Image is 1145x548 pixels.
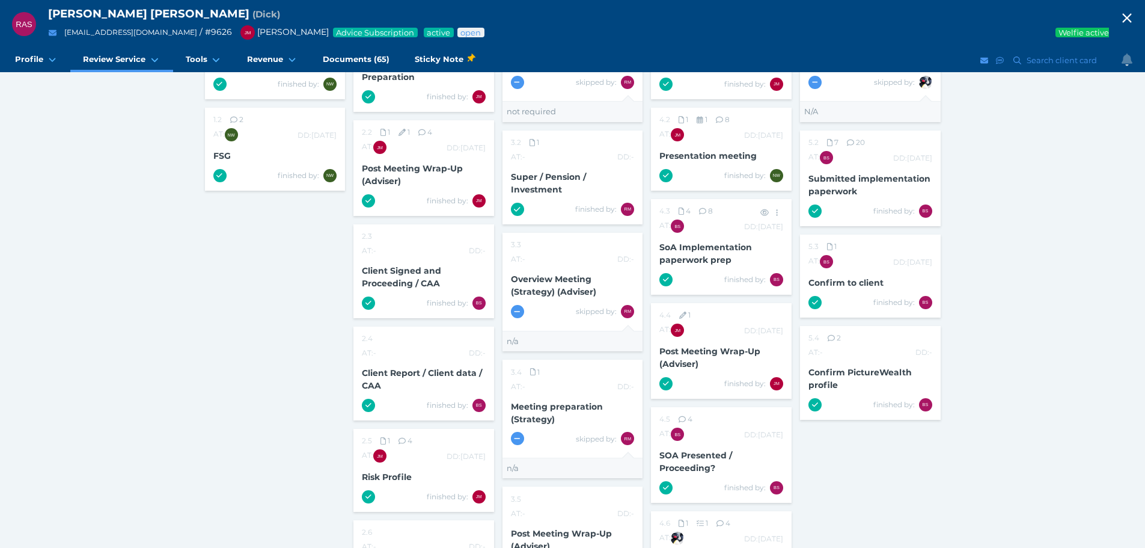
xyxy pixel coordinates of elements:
p: n/a [507,336,639,348]
div: Nicholas Walters [225,128,238,141]
a: Profile [2,48,70,72]
span: Sticky Note [415,53,474,66]
span: BS [923,300,929,305]
span: DD: [DATE] [893,153,932,162]
div: Bon Sajulga [919,398,932,411]
a: Client Report / Client data / CAA [362,368,482,391]
span: BS [476,300,482,306]
span: Skipped at: 30/08/2024 5:03 PM [576,434,617,443]
div: Bon Sajulga [671,428,684,441]
a: FSG [213,150,231,161]
span: Documents (65) [323,54,389,64]
div: Bon Sajulga [820,255,833,268]
span: 4 comments(s) [398,436,412,445]
span: 2 . 6 [362,528,372,537]
span: RM [624,436,631,442]
p: not required [507,106,639,118]
span: 2 comments(s) [828,333,841,342]
div: Richard McLean [621,432,634,445]
span: Finished at: 22/10/2024 6:22 PM [427,298,468,307]
a: Review Service [70,48,173,72]
span: AT: - [362,348,376,357]
span: AT: [659,429,684,438]
span: Submitted implementation paperwork [808,173,930,197]
span: BS [774,277,780,282]
span: Review Service [83,54,145,64]
span: / # 9626 [200,26,232,37]
a: Confirm PictureWealth profile [808,367,912,390]
span: Skipped at: 24/09/2024 11:03 AM [874,78,915,87]
span: AT: [362,451,386,460]
a: Super / Pension / Investment [511,171,586,195]
span: DD: [DATE] [744,534,783,543]
span: 1 [530,138,539,147]
span: 4 comments(s) [716,519,730,528]
span: Overview Meeting (Strategy) (Adviser) [511,274,596,297]
a: Revenue [234,48,310,72]
span: Skipped [511,305,524,318]
span: Post Meeting Wrap-Up (Adviser) [362,163,463,186]
span: AT: - [511,509,525,518]
button: Email [979,53,991,68]
span: JM [377,454,383,459]
span: 4 . 2 [659,115,670,124]
span: JM [476,494,482,499]
span: DD: - [915,348,932,357]
div: Jonathon Martino [770,377,783,390]
a: Confirm to client [808,277,884,288]
span: BS [823,155,829,161]
span: Completed [659,481,673,494]
span: Completed [362,490,375,503]
span: RM [624,309,631,314]
span: Finished at: 11/10/2024 11:46 AM [873,400,915,409]
span: 1 [679,519,688,528]
div: Bon Sajulga [671,220,684,233]
span: 1 note(s) [398,128,410,137]
span: DD: - [617,382,634,391]
span: RM [624,79,631,85]
div: Bon Sajulga [770,273,783,286]
span: 2 . 5 [362,436,372,445]
span: AT: - [362,246,376,255]
span: 4 comments(s) [679,414,692,423]
a: SOA Presented / Proceeding? [659,450,732,473]
a: [EMAIL_ADDRESS][DOMAIN_NAME] [64,28,197,37]
span: BS [476,402,482,408]
span: Post Meeting Wrap-Up (Adviser) [659,346,760,369]
span: AT: [659,533,684,542]
div: Bon Sajulga [472,399,486,412]
div: Richard McLean [621,76,634,89]
span: Finished at: 22/10/2024 6:21 PM [873,298,915,307]
span: Finished at: 30/08/2024 12:28 noon [427,196,468,205]
span: AT: [659,221,684,230]
span: Skipped at: 30/08/2024 5:03 PM [576,307,617,316]
span: Finished at: 26/08/2024 3:51 PM [427,92,468,101]
div: Bon Sajulga [472,297,486,310]
span: 4 . 6 [659,519,670,528]
span: 5 . 2 [808,138,819,147]
span: Service package status: Active service agreement in place [426,28,451,37]
span: DD: [DATE] [744,222,783,231]
p: N/A [804,106,936,118]
span: BS [823,259,829,265]
span: JM [476,94,482,99]
span: 1 task(s) [697,519,708,528]
span: Completed [213,78,227,91]
span: DD: [DATE] [298,131,337,140]
span: Completed [213,169,227,182]
span: Finished at: 16/09/2024 11:10 AM [724,379,766,388]
span: DD: [DATE] [744,326,783,335]
span: Completed [659,377,673,390]
div: Jonathon Martino [472,490,486,503]
div: Jonathon Martino [472,90,486,103]
span: RM [624,206,631,212]
span: Completed [659,273,673,286]
span: Skipped [808,76,822,89]
span: Finished at: 30/08/2024 5:02 PM [575,205,617,214]
button: Email [45,25,60,40]
span: Completed [362,194,375,208]
span: AT: [213,129,238,138]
